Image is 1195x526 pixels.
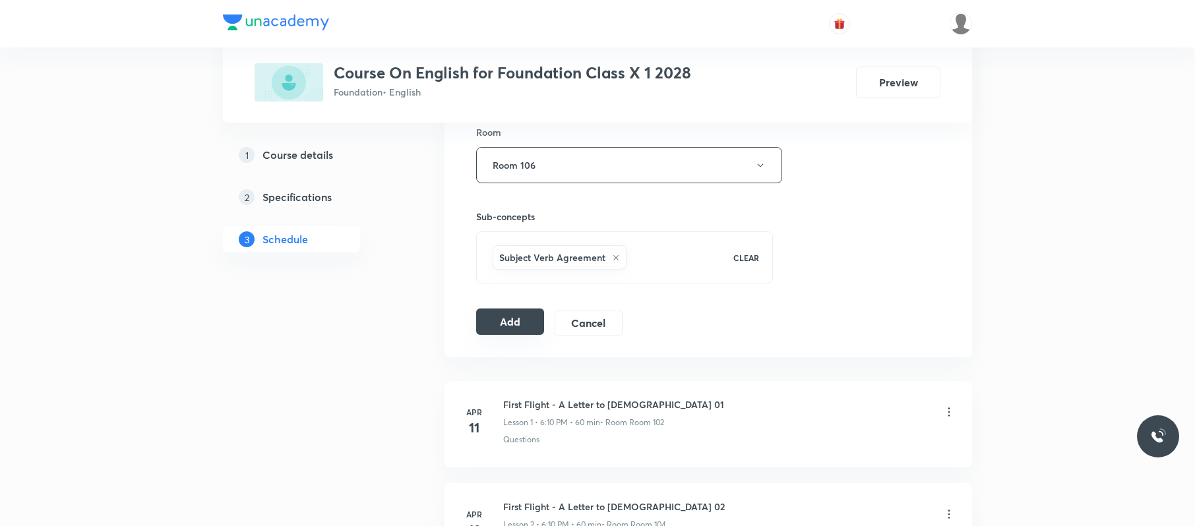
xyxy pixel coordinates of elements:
p: Lesson 1 • 6:10 PM • 60 min [503,417,600,428]
a: 1Course details [223,142,402,168]
a: 2Specifications [223,184,402,210]
a: Company Logo [223,15,329,34]
button: Cancel [555,310,623,336]
p: CLEAR [733,252,759,264]
h6: Subject Verb Agreement [499,250,605,264]
button: avatar [829,13,850,34]
p: 2 [239,189,255,205]
h6: Apr [461,508,487,520]
h6: Sub-concepts [476,210,773,223]
h5: Schedule [262,231,308,247]
h6: First Flight - A Letter to [DEMOGRAPHIC_DATA] 02 [503,500,725,513]
img: avatar [834,18,845,30]
h5: Specifications [262,189,332,205]
h4: 11 [461,418,487,438]
img: ttu [1150,428,1166,444]
p: 3 [239,231,255,247]
h3: Course On English for Foundation Class X 1 2028 [334,63,691,82]
h6: Room [476,125,501,139]
p: Foundation • English [334,85,691,99]
img: Company Logo [223,15,329,30]
img: 11BDC6B3-7D8D-4568-9AAA-5F6653F54A51_plus.png [255,63,323,102]
p: 1 [239,147,255,163]
p: Questions [503,434,539,446]
h5: Course details [262,147,333,163]
button: Room 106 [476,147,782,183]
button: Preview [856,67,940,98]
h6: Apr [461,406,487,418]
p: • Room Room 102 [600,417,664,428]
button: Add [476,308,544,335]
h6: First Flight - A Letter to [DEMOGRAPHIC_DATA] 01 [503,397,724,411]
img: aadi Shukla [950,13,972,35]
